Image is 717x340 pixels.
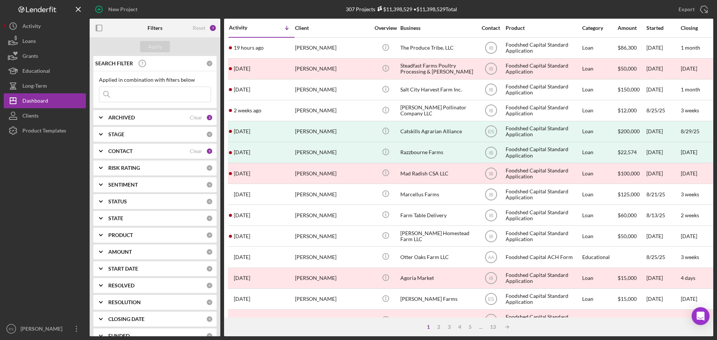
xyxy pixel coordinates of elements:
div: 13 [486,324,500,330]
div: [DATE] [646,80,680,100]
div: Agoria Market [400,268,475,288]
time: 3 weeks [681,191,699,197]
div: 4 [454,324,465,330]
div: Loan [582,184,617,204]
div: Foodshed Capital Standard Application [506,226,580,246]
div: 0 [206,215,213,222]
div: 8/21/25 [646,184,680,204]
div: Marcellus Farms [400,184,475,204]
div: [PERSON_NAME] [295,268,370,288]
div: [PERSON_NAME] [295,289,370,309]
time: 2025-08-19 01:07 [234,212,250,218]
div: 0 [206,60,213,67]
b: CONTACT [108,148,133,154]
div: Loan [582,226,617,246]
div: Apply [148,41,162,52]
div: Mad Radish CSA LLC [400,163,475,183]
b: FUNDED [108,333,130,339]
div: Clear [190,148,202,154]
div: 0 [206,232,213,238]
time: 2025-08-21 15:21 [234,191,250,197]
div: Foodshed Capital Standard Application [506,184,580,204]
time: 2025-08-06 14:30 [234,275,250,281]
span: $150,000 [618,86,640,93]
div: Razzbourne Farms [400,143,475,162]
button: Loans [4,34,86,49]
span: $86,300 [618,44,637,51]
div: [DATE] [646,310,680,330]
b: PRODUCT [108,232,133,238]
time: 2025-09-10 13:50 [234,87,250,93]
div: [DATE] [646,59,680,79]
div: Foodshed Capital Standard Application [506,289,580,309]
div: Client [295,25,370,31]
div: $50,000 [618,59,646,79]
div: 0 [206,333,213,339]
time: 2025-08-28 19:43 [234,128,250,134]
b: Filters [148,25,162,31]
div: Loan [582,268,617,288]
button: Clients [4,108,86,123]
text: ES [488,297,494,302]
div: [PERSON_NAME] [295,38,370,58]
div: Educational [582,247,617,267]
span: $12,000 [618,107,637,113]
div: 7 [209,24,217,32]
a: Grants [4,49,86,63]
div: 5 [206,148,213,155]
div: [DATE] [646,268,680,288]
div: Foodshed Capital Standard Application [506,268,580,288]
div: New Project [108,2,137,17]
b: RESOLUTION [108,299,141,305]
b: SENTIMENT [108,182,138,188]
b: RESOLVED [108,283,134,288]
div: Foodshed Capital Standard Application [506,205,580,225]
time: 2025-08-26 12:59 [234,171,250,177]
div: Product [506,25,580,31]
text: ES [9,327,14,331]
div: Loan [582,143,617,162]
time: 2025-09-15 17:36 [234,66,250,72]
div: Otter Oaks Farm LLC [400,247,475,267]
div: [DATE] [681,149,697,155]
span: $50,000 [618,233,637,239]
div: $11,398,529 [375,6,412,12]
div: Catskills Agrarian Alliance [400,122,475,141]
div: ... [475,324,486,330]
div: Export [679,2,695,17]
div: Foodshed Capital Standard Application [506,163,580,183]
text: IB [489,318,493,323]
div: Loans [22,34,36,50]
b: SEARCH FILTER [95,60,133,66]
div: $15,000 [618,268,646,288]
div: [PERSON_NAME] [295,205,370,225]
div: Foodshed Capital Standard Application [506,122,580,141]
b: RISK RATING [108,165,140,171]
button: Product Templates [4,123,86,138]
time: 4 days [681,275,695,281]
text: IB [489,213,493,218]
div: 307 Projects • $11,398,529 Total [346,6,457,12]
div: Applied in combination with filters below [99,77,211,83]
div: Activity [229,25,262,31]
div: 8/13/25 [646,205,680,225]
div: Overview [372,25,400,31]
div: [PERSON_NAME] [295,226,370,246]
div: [PERSON_NAME] [295,310,370,330]
div: [PERSON_NAME] [295,122,370,141]
a: Activity [4,19,86,34]
div: Salt City Harvest Farm Inc. [400,80,475,100]
text: IB [489,171,493,176]
div: Contact [477,25,505,31]
b: STATUS [108,199,127,205]
b: STATE [108,215,123,221]
div: [PERSON_NAME] [295,184,370,204]
time: [DATE] [681,65,697,72]
div: Started [646,25,680,31]
div: 0 [206,316,213,322]
b: START DATE [108,266,138,272]
time: [DATE] [681,170,697,177]
div: 2 [434,324,444,330]
div: Foodshed Capital Standard Application [506,310,580,330]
